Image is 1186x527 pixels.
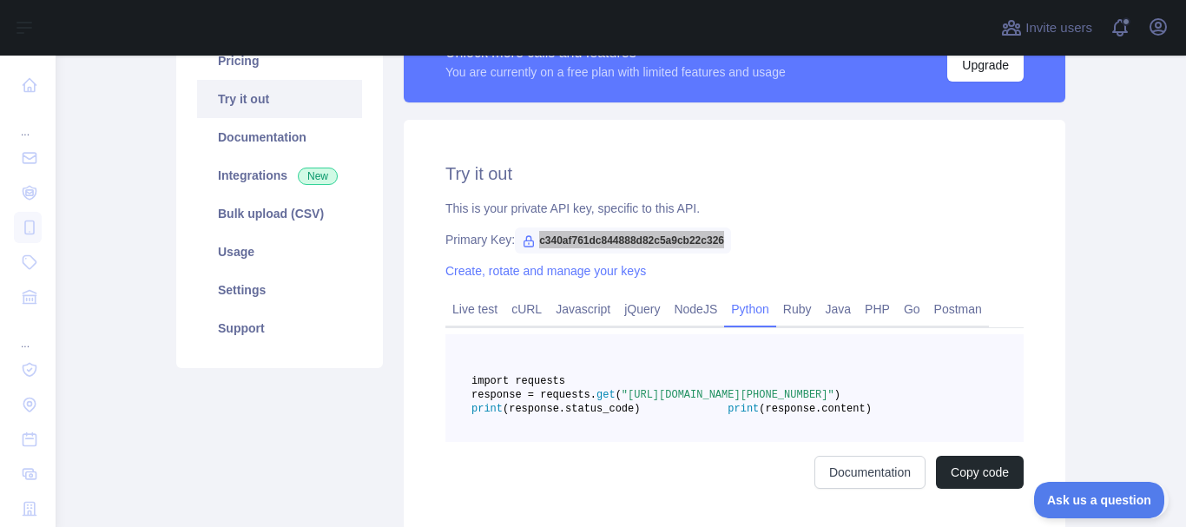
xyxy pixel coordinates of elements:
[197,194,362,233] a: Bulk upload (CSV)
[471,375,565,387] span: import requests
[549,295,617,323] a: Javascript
[814,456,926,489] a: Documentation
[197,42,362,80] a: Pricing
[834,389,840,401] span: )
[622,389,834,401] span: "[URL][DOMAIN_NAME][PHONE_NUMBER]"
[504,295,549,323] a: cURL
[515,227,731,254] span: c340af761dc844888d82c5a9cb22c326
[667,295,724,323] a: NodeJS
[445,231,1024,248] div: Primary Key:
[596,389,616,401] span: get
[197,118,362,156] a: Documentation
[14,104,42,139] div: ...
[197,156,362,194] a: Integrations New
[998,14,1096,42] button: Invite users
[471,403,503,415] span: print
[197,233,362,271] a: Usage
[897,295,927,323] a: Go
[298,168,338,185] span: New
[445,264,646,278] a: Create, rotate and manage your keys
[503,403,640,415] span: (response.status_code)
[1025,18,1092,38] span: Invite users
[927,295,989,323] a: Postman
[759,403,872,415] span: (response.content)
[819,295,859,323] a: Java
[471,389,596,401] span: response = requests.
[197,80,362,118] a: Try it out
[947,49,1024,82] button: Upgrade
[936,456,1024,489] button: Copy code
[616,389,622,401] span: (
[1034,482,1169,518] iframe: Toggle Customer Support
[445,63,786,81] div: You are currently on a free plan with limited features and usage
[445,295,504,323] a: Live test
[14,316,42,351] div: ...
[197,309,362,347] a: Support
[445,161,1024,186] h2: Try it out
[858,295,897,323] a: PHP
[728,403,759,415] span: print
[724,295,776,323] a: Python
[776,295,819,323] a: Ruby
[197,271,362,309] a: Settings
[617,295,667,323] a: jQuery
[445,200,1024,217] div: This is your private API key, specific to this API.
